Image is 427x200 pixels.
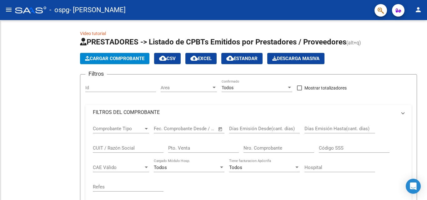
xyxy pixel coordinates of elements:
[185,53,217,64] button: EXCEL
[272,56,319,61] span: Descarga Masiva
[161,85,211,90] span: Area
[85,105,412,120] mat-expansion-panel-header: FILTROS DEL COMPROBANTE
[154,53,181,64] button: CSV
[85,69,107,78] h3: Filtros
[159,56,176,61] span: CSV
[229,165,242,170] span: Todos
[406,179,421,194] div: Open Intercom Messenger
[154,165,167,170] span: Todos
[217,126,224,133] button: Open calendar
[85,56,144,61] span: Cargar Comprobante
[80,31,106,36] a: Video tutorial
[69,3,126,17] span: - [PERSON_NAME]
[154,126,179,131] input: Fecha inicio
[222,85,234,90] span: Todos
[267,53,324,64] button: Descarga Masiva
[80,38,346,46] span: PRESTADORES -> Listado de CPBTs Emitidos por Prestadores / Proveedores
[93,165,143,170] span: CAE Válido
[267,53,324,64] app-download-masive: Descarga masiva de comprobantes (adjuntos)
[49,3,69,17] span: - ospg
[414,6,422,13] mat-icon: person
[226,56,258,61] span: Estandar
[185,126,215,131] input: Fecha fin
[346,40,361,46] span: (alt+q)
[190,54,198,62] mat-icon: cloud_download
[80,53,149,64] button: Cargar Comprobante
[226,54,234,62] mat-icon: cloud_download
[93,109,397,116] mat-panel-title: FILTROS DEL COMPROBANTE
[159,54,167,62] mat-icon: cloud_download
[221,53,263,64] button: Estandar
[5,6,13,13] mat-icon: menu
[190,56,212,61] span: EXCEL
[93,126,143,131] span: Comprobante Tipo
[304,84,347,92] span: Mostrar totalizadores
